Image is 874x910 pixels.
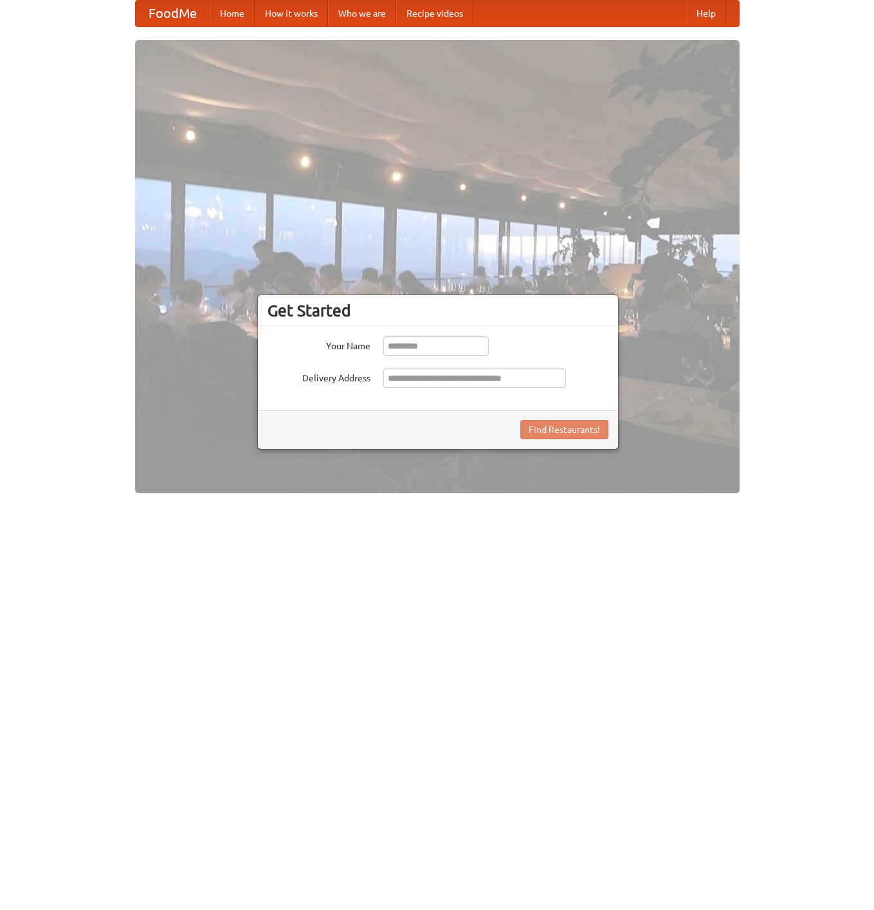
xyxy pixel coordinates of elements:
[328,1,396,26] a: Who we are
[268,369,370,385] label: Delivery Address
[268,336,370,352] label: Your Name
[686,1,726,26] a: Help
[520,420,608,439] button: Find Restaurants!
[255,1,328,26] a: How it works
[136,1,210,26] a: FoodMe
[210,1,255,26] a: Home
[396,1,473,26] a: Recipe videos
[268,301,608,320] h3: Get Started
